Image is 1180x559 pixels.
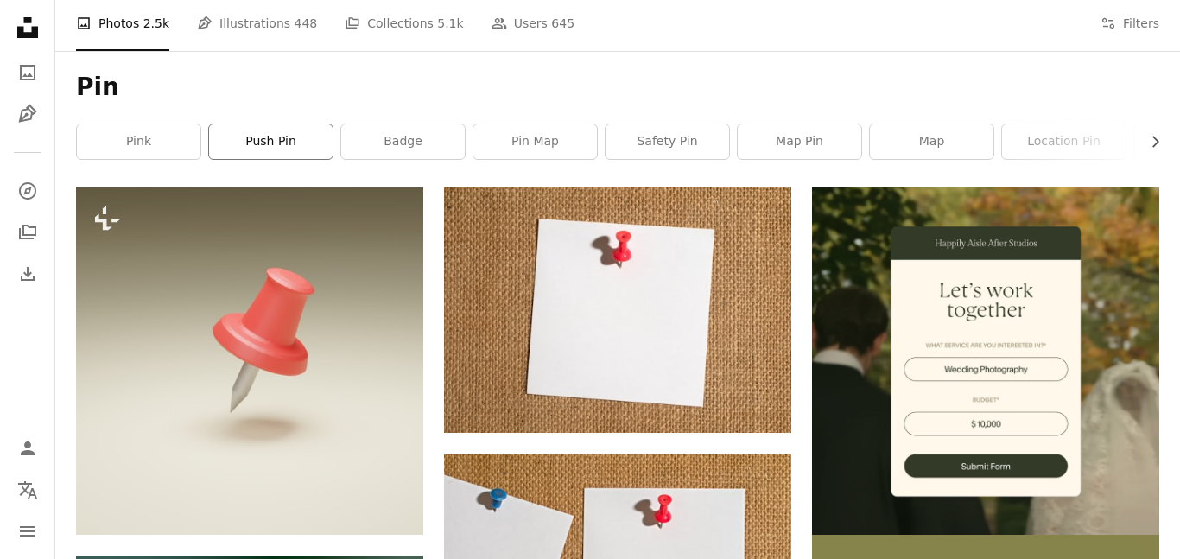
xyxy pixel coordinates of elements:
button: scroll list to the right [1139,124,1159,159]
span: 448 [295,14,318,33]
a: map [870,124,993,159]
a: location pin [1002,124,1126,159]
img: a red hat with a knife sticking out of it [76,187,423,535]
a: Home — Unsplash [10,10,45,48]
a: Explore [10,174,45,208]
img: file-1747939393036-2c53a76c450aimage [812,187,1159,535]
h1: Pin [76,72,1159,103]
span: 645 [551,14,574,33]
a: Download History [10,257,45,291]
a: white printer paper on brown textile [444,302,791,318]
span: 5.1k [437,14,463,33]
a: Photos [10,55,45,90]
a: pink [77,124,200,159]
a: pin map [473,124,597,159]
a: Log in / Sign up [10,431,45,466]
a: push pin [209,124,333,159]
a: Collections [10,215,45,250]
a: Illustrations [10,97,45,131]
button: Menu [10,514,45,549]
a: map pin [738,124,861,159]
img: white printer paper on brown textile [444,187,791,433]
a: badge [341,124,465,159]
button: Language [10,473,45,507]
a: a red hat with a knife sticking out of it [76,353,423,369]
a: safety pin [606,124,729,159]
